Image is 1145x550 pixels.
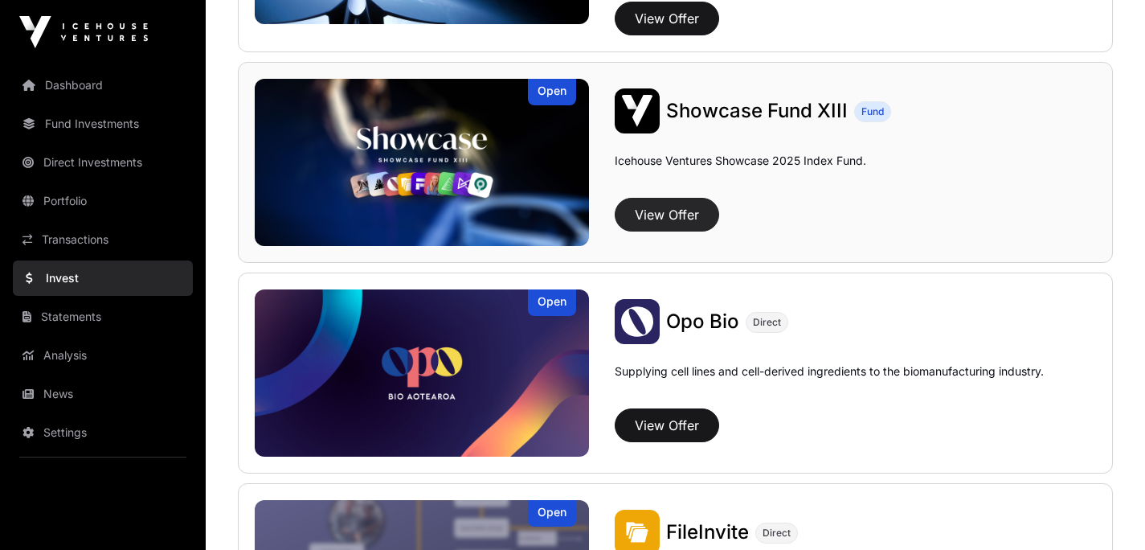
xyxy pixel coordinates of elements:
img: Showcase Fund XIII [255,79,589,246]
div: Open [528,289,576,316]
a: Transactions [13,222,193,257]
div: Open [528,79,576,105]
a: Direct Investments [13,145,193,180]
img: Showcase Fund XIII [615,88,660,133]
button: View Offer [615,198,719,232]
a: Analysis [13,338,193,373]
a: FileInvite [666,519,749,545]
span: Direct [763,527,791,540]
span: Fund [861,105,884,118]
a: Fund Investments [13,106,193,142]
a: Opo Bio [666,309,739,335]
a: Invest [13,261,193,296]
img: Opo Bio [255,289,589,457]
span: FileInvite [666,520,749,544]
p: Supplying cell lines and cell-derived ingredients to the biomanufacturing industry. [615,363,1044,380]
img: Icehouse Ventures Logo [19,16,148,48]
button: View Offer [615,2,719,35]
span: Direct [753,316,781,329]
a: Settings [13,415,193,450]
a: News [13,376,193,412]
iframe: Chat Widget [1065,473,1145,550]
a: Showcase Fund XIII [666,98,848,124]
a: Showcase Fund XIIIOpen [255,79,589,246]
a: Dashboard [13,68,193,103]
div: Open [528,500,576,527]
button: View Offer [615,408,719,442]
span: Opo Bio [666,310,739,333]
img: Opo Bio [615,299,660,344]
a: Portfolio [13,183,193,219]
a: Statements [13,299,193,335]
span: Showcase Fund XIII [666,99,848,122]
p: Icehouse Ventures Showcase 2025 Index Fund. [615,153,866,169]
a: Opo BioOpen [255,289,589,457]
